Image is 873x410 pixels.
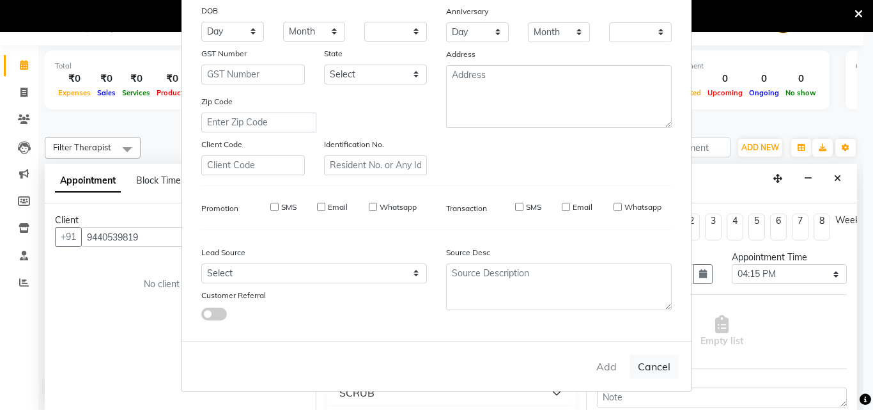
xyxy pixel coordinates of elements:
[328,201,348,213] label: Email
[201,203,238,214] label: Promotion
[201,5,218,17] label: DOB
[446,6,488,17] label: Anniversary
[630,354,679,379] button: Cancel
[446,49,475,60] label: Address
[573,201,592,213] label: Email
[281,201,297,213] label: SMS
[201,247,245,258] label: Lead Source
[526,201,541,213] label: SMS
[446,203,487,214] label: Transaction
[201,48,247,59] label: GST Number
[624,201,661,213] label: Whatsapp
[201,139,242,150] label: Client Code
[324,139,384,150] label: Identification No.
[201,155,305,175] input: Client Code
[324,48,343,59] label: State
[201,290,266,301] label: Customer Referral
[380,201,417,213] label: Whatsapp
[446,247,490,258] label: Source Desc
[201,113,316,132] input: Enter Zip Code
[201,96,233,107] label: Zip Code
[201,65,305,84] input: GST Number
[324,155,428,175] input: Resident No. or Any Id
